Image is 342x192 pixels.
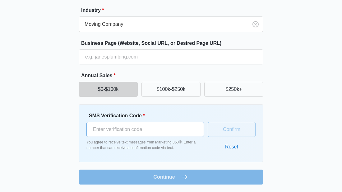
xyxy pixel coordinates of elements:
[81,72,266,79] label: Annual Sales
[219,139,244,154] button: Reset
[141,82,201,97] button: $100k-$250k
[251,19,261,29] button: Clear
[79,49,263,64] input: e.g. janesplumbing.com
[86,139,204,151] p: You agree to receive text messages from Marketing 360®. Enter a number that can receive a confirm...
[81,40,266,47] label: Business Page (Website, Social URL, or Desired Page URL)
[81,7,266,14] label: Industry
[204,82,263,97] button: $250k+
[86,122,204,137] input: Enter verification code
[79,82,138,97] button: $0-$100k
[89,112,206,119] label: SMS Verification Code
